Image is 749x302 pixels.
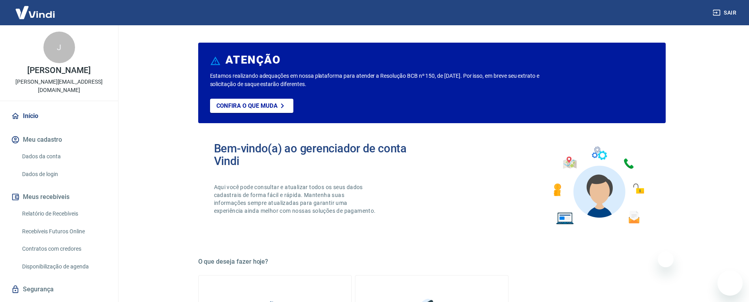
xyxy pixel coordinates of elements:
iframe: Fechar mensagem [658,251,674,267]
p: [PERSON_NAME] [27,66,90,75]
button: Meus recebíveis [9,188,109,206]
p: Aqui você pode consultar e atualizar todos os seus dados cadastrais de forma fácil e rápida. Mant... [214,183,377,215]
h2: Bem-vindo(a) ao gerenciador de conta Vindi [214,142,432,167]
h6: ATENÇÃO [225,56,280,64]
a: Dados da conta [19,148,109,165]
p: Estamos realizando adequações em nossa plataforma para atender a Resolução BCB nº 150, de [DATE].... [210,72,565,88]
a: Segurança [9,281,109,298]
a: Dados de login [19,166,109,182]
img: Imagem de um avatar masculino com diversos icones exemplificando as funcionalidades do gerenciado... [546,142,650,229]
iframe: Botão para abrir a janela de mensagens [717,270,743,296]
a: Contratos com credores [19,241,109,257]
a: Disponibilização de agenda [19,259,109,275]
a: Confira o que muda [210,99,293,113]
div: J [43,32,75,63]
p: Confira o que muda [216,102,278,109]
button: Sair [711,6,740,20]
a: Relatório de Recebíveis [19,206,109,222]
a: Início [9,107,109,125]
button: Meu cadastro [9,131,109,148]
p: [PERSON_NAME][EMAIL_ADDRESS][DOMAIN_NAME] [6,78,112,94]
img: Vindi [9,0,61,24]
a: Recebíveis Futuros Online [19,223,109,240]
h5: O que deseja fazer hoje? [198,258,666,266]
